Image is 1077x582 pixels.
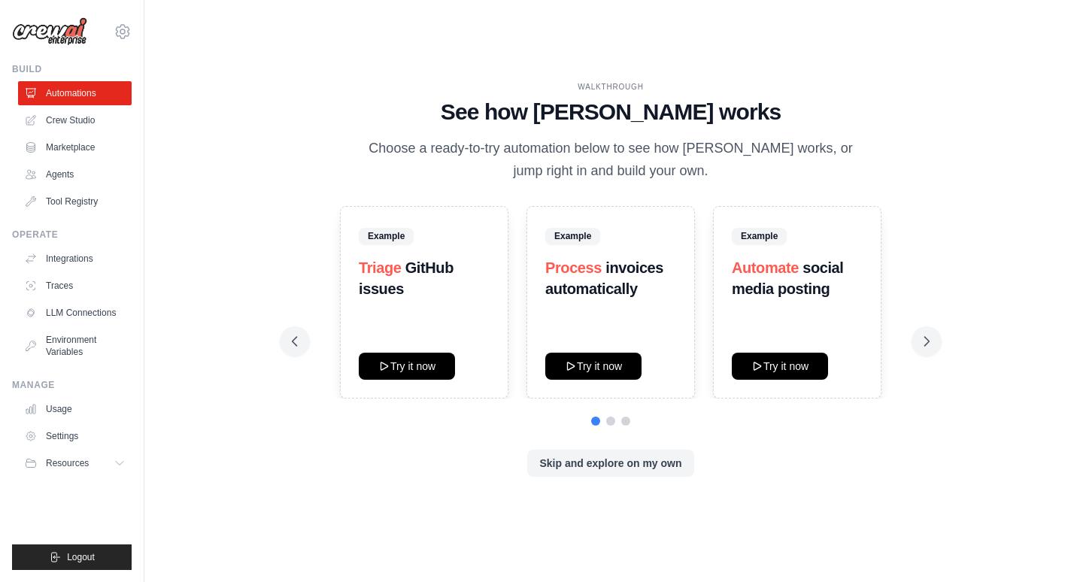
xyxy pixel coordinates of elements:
[527,450,693,477] button: Skip and explore on my own
[18,301,132,325] a: LLM Connections
[18,189,132,214] a: Tool Registry
[18,108,132,132] a: Crew Studio
[732,353,828,380] button: Try it now
[12,63,132,75] div: Build
[292,81,930,92] div: WALKTHROUGH
[12,229,132,241] div: Operate
[545,259,602,276] span: Process
[67,551,95,563] span: Logout
[18,162,132,186] a: Agents
[18,274,132,298] a: Traces
[359,259,402,276] span: Triage
[359,353,455,380] button: Try it now
[732,228,787,244] span: Example
[12,379,132,391] div: Manage
[292,99,930,126] h1: See how [PERSON_NAME] works
[18,81,132,105] a: Automations
[12,544,132,570] button: Logout
[359,259,454,297] strong: GitHub issues
[18,451,132,475] button: Resources
[18,424,132,448] a: Settings
[46,457,89,469] span: Resources
[18,247,132,271] a: Integrations
[18,328,132,364] a: Environment Variables
[545,353,642,380] button: Try it now
[12,17,87,46] img: Logo
[18,397,132,421] a: Usage
[545,228,600,244] span: Example
[732,259,799,276] span: Automate
[358,138,863,182] p: Choose a ready-to-try automation below to see how [PERSON_NAME] works, or jump right in and build...
[359,228,414,244] span: Example
[18,135,132,159] a: Marketplace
